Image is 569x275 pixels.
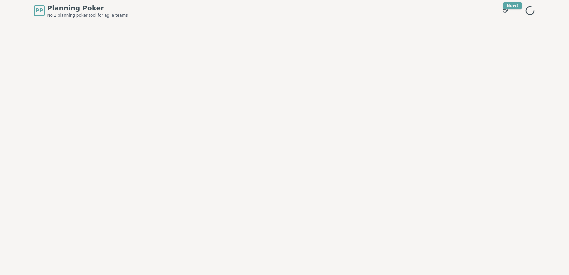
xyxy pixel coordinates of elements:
span: No.1 planning poker tool for agile teams [47,13,128,18]
span: PP [35,7,43,15]
a: PPPlanning PokerNo.1 planning poker tool for agile teams [34,3,128,18]
span: Planning Poker [47,3,128,13]
div: New! [503,2,522,9]
button: New! [499,5,511,17]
